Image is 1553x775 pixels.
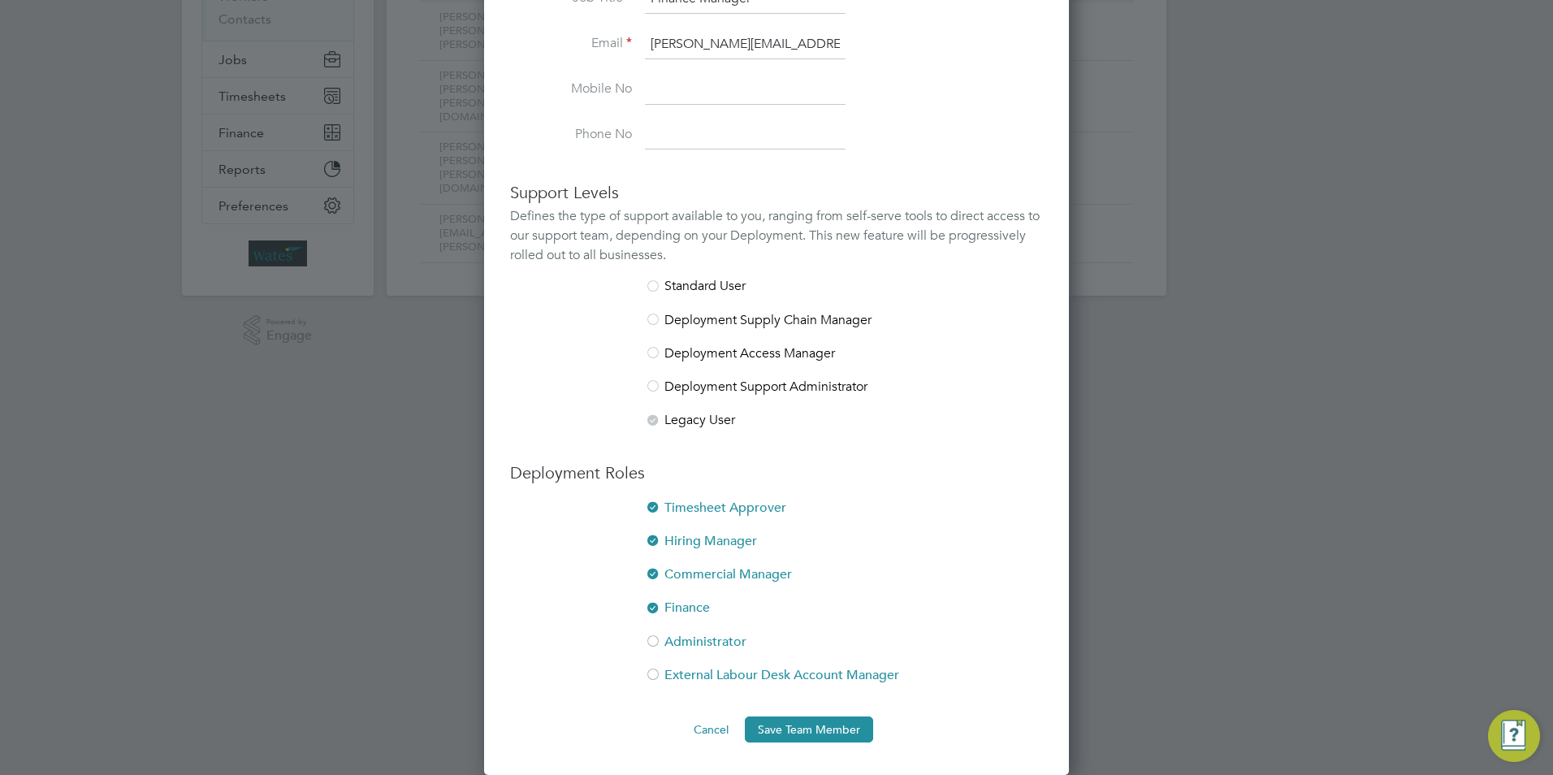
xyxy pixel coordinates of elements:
[510,278,1043,311] li: Standard User
[510,182,1043,203] h3: Support Levels
[510,462,1043,483] h3: Deployment Roles
[510,500,1043,533] li: Timesheet Approver
[510,379,1043,412] li: Deployment Support Administrator
[510,312,1043,345] li: Deployment Supply Chain Manager
[510,566,1043,600] li: Commercial Manager
[681,717,742,743] button: Cancel
[510,80,632,97] label: Mobile No
[745,717,873,743] button: Save Team Member
[510,206,1043,265] div: Defines the type of support available to you, ranging from self-serve tools to direct access to o...
[510,600,1043,633] li: Finance
[510,667,1043,700] li: External Labour Desk Account Manager
[510,634,1043,667] li: Administrator
[510,35,632,52] label: Email
[510,533,1043,566] li: Hiring Manager
[510,345,1043,379] li: Deployment Access Manager
[510,126,632,143] label: Phone No
[1488,710,1540,762] button: Engage Resource Center
[510,412,1043,429] li: Legacy User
